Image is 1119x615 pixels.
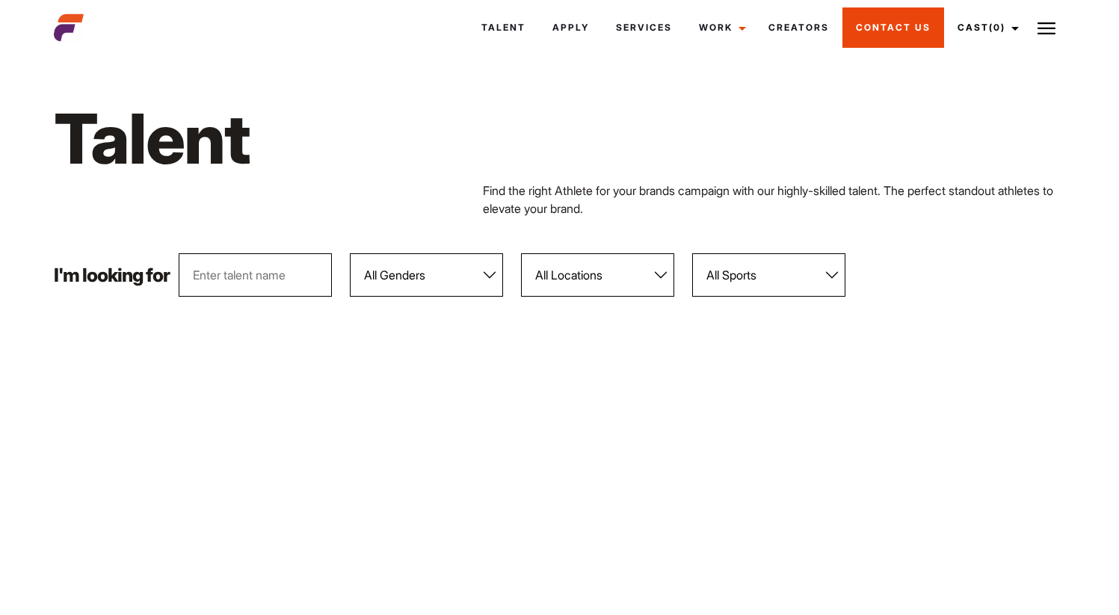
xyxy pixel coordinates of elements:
a: Services [602,7,685,48]
p: Find the right Athlete for your brands campaign with our highly-skilled talent. The perfect stand... [483,182,1065,217]
a: Talent [468,7,539,48]
p: I'm looking for [54,266,170,285]
img: Burger icon [1038,19,1055,37]
a: Contact Us [842,7,944,48]
a: Apply [539,7,602,48]
a: Creators [755,7,842,48]
img: cropped-aefm-brand-fav-22-square.png [54,13,84,43]
a: Work [685,7,755,48]
input: Enter talent name [179,253,332,297]
span: (0) [989,22,1005,33]
a: Cast(0) [944,7,1028,48]
h1: Talent [54,96,636,182]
